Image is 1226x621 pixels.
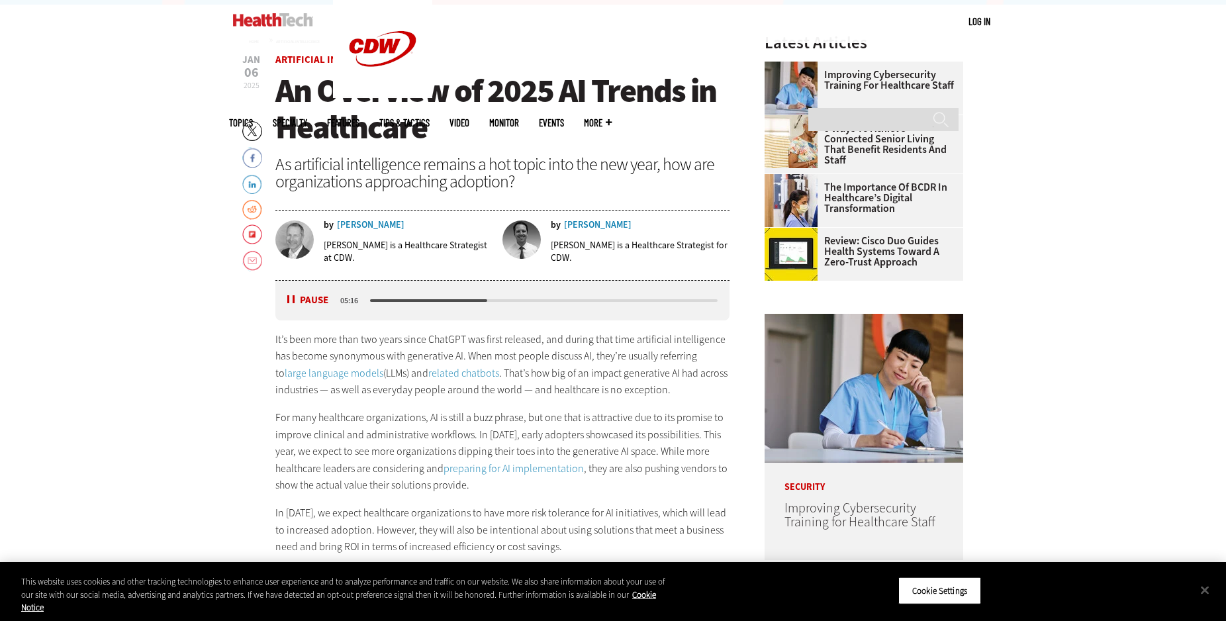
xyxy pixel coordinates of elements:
[765,115,824,126] a: Networking Solutions for Senior Living
[229,118,253,128] span: Topics
[1190,575,1219,604] button: Close
[765,236,955,267] a: Review: Cisco Duo Guides Health Systems Toward a Zero-Trust Approach
[765,228,818,281] img: Cisco Duo
[765,314,963,463] img: nurse studying on computer
[287,295,328,305] button: Pause
[539,118,564,128] a: Events
[327,118,359,128] a: Features
[502,220,541,259] img: Lee Pierce
[765,228,824,238] a: Cisco Duo
[337,220,404,230] a: [PERSON_NAME]
[233,13,313,26] img: Home
[551,239,730,264] p: [PERSON_NAME] is a Healthcare Strategist for CDW.
[765,174,824,185] a: Doctors reviewing tablet
[275,156,730,190] div: As artificial intelligence remains a hot topic into the new year, how are organizations approachi...
[765,123,955,166] a: 5 Ways to Achieve Connected Senior Living That Benefit Residents and Staff
[324,239,493,264] p: [PERSON_NAME] is a Healthcare Strategist at CDW.
[584,118,612,128] span: More
[275,504,730,555] p: In [DATE], we expect healthcare organizations to have more risk tolerance for AI initiatives, whi...
[333,87,432,101] a: CDW
[379,118,430,128] a: Tips & Tactics
[21,575,675,614] div: This website uses cookies and other tracking technologies to enhance user experience and to analy...
[275,409,730,494] p: For many healthcare organizations, AI is still a buzz phrase, but one that is attractive due to i...
[428,366,499,380] a: related chatbots
[444,461,584,475] a: preparing for AI implementation
[765,463,963,492] p: Security
[765,174,818,227] img: Doctors reviewing tablet
[21,589,656,614] a: More information about your privacy
[449,118,469,128] a: Video
[273,118,307,128] span: Specialty
[765,182,955,214] a: The Importance of BCDR in Healthcare’s Digital Transformation
[968,15,990,28] div: User menu
[275,220,314,259] img: Benjamin Sokolow
[784,499,935,531] a: Improving Cybersecurity Training for Healthcare Staff
[765,115,818,168] img: Networking Solutions for Senior Living
[489,118,519,128] a: MonITor
[275,281,730,320] div: media player
[275,331,730,399] p: It’s been more than two years since ChatGPT was first released, and during that time artificial i...
[285,366,383,380] a: large language models
[324,220,334,230] span: by
[968,15,990,27] a: Log in
[551,220,561,230] span: by
[898,577,981,604] button: Cookie Settings
[338,295,368,307] div: duration
[564,220,632,230] a: [PERSON_NAME]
